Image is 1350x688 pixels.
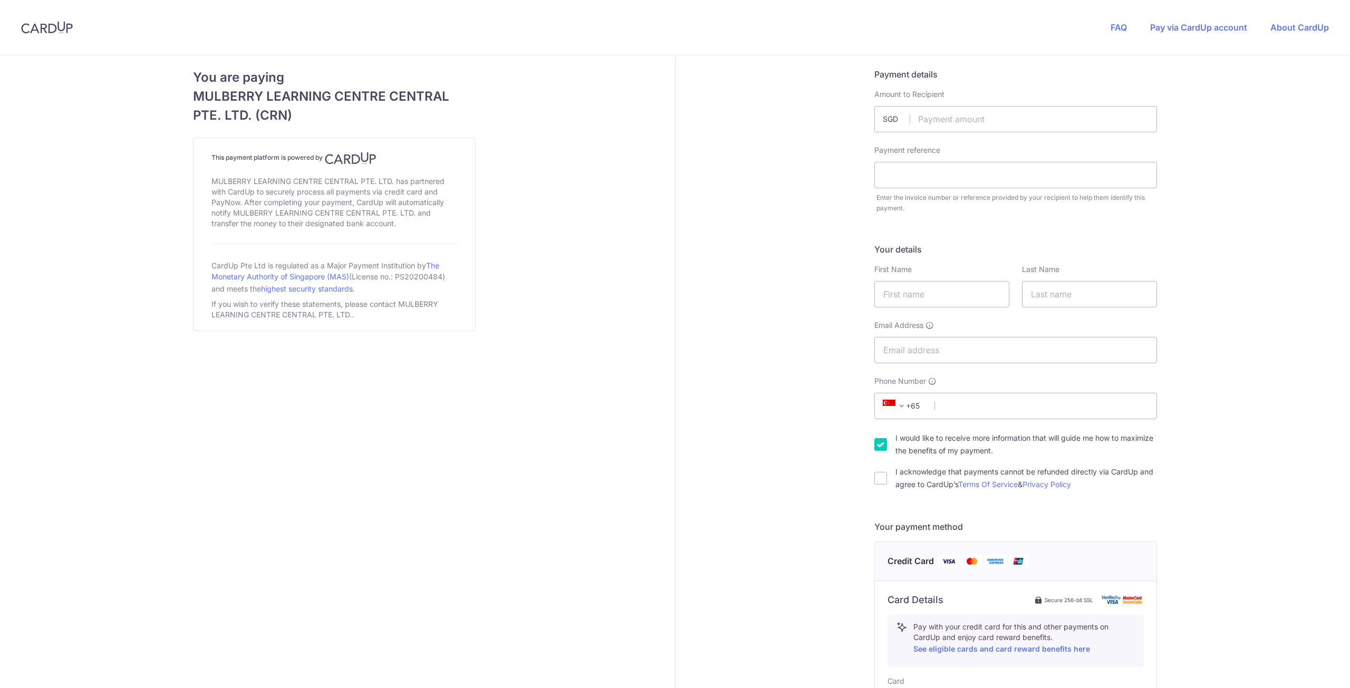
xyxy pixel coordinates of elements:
[874,337,1157,363] input: Email address
[211,174,457,231] div: MULBERRY LEARNING CENTRE CENTRAL PTE. LTD. has partnered with CardUp to securely process all paym...
[211,152,457,164] h4: This payment platform is powered by
[1045,596,1093,604] span: Secure 256-bit SSL
[888,676,904,686] label: Card
[880,400,927,412] span: +65
[888,594,943,606] h6: Card Details
[1008,555,1029,568] img: Union Pay
[211,257,457,297] div: CardUp Pte Ltd is regulated as a Major Payment Institution by (License no.: PS20200484) and meets...
[874,264,912,275] label: First Name
[938,555,959,568] img: Visa
[883,400,908,412] span: +65
[1022,264,1059,275] label: Last Name
[874,281,1009,307] input: First name
[193,87,476,125] span: MULBERRY LEARNING CENTRE CENTRAL PTE. LTD. (CRN)
[913,622,1135,655] p: Pay with your credit card for this and other payments on CardUp and enjoy card reward benefits.
[874,145,940,156] label: Payment reference
[883,114,910,124] span: SGD
[1023,480,1071,489] a: Privacy Policy
[913,644,1090,653] a: See eligible cards and card reward benefits here
[876,192,1157,214] div: Enter the invoice number or reference provided by your recipient to help them identify this payment.
[1102,595,1144,604] img: card secure
[193,68,476,87] span: You are paying
[1022,281,1157,307] input: Last name
[874,243,1157,256] h5: Your details
[1111,22,1127,33] a: FAQ
[958,480,1018,489] a: Terms Of Service
[874,68,1157,81] h5: Payment details
[874,89,944,100] label: Amount to Recipient
[211,297,457,322] div: If you wish to verify these statements, please contact MULBERRY LEARNING CENTRE CENTRAL PTE. LTD..
[874,106,1157,132] input: Payment amount
[21,21,73,34] img: CardUp
[1150,22,1247,33] a: Pay via CardUp account
[895,466,1157,491] label: I acknowledge that payments cannot be refunded directly via CardUp and agree to CardUp’s &
[895,432,1157,457] label: I would like to receive more information that will guide me how to maximize the benefits of my pa...
[874,320,923,331] span: Email Address
[325,152,377,164] img: CardUp
[261,284,353,293] a: highest security standards
[888,555,934,568] span: Credit Card
[874,376,926,386] span: Phone Number
[961,555,982,568] img: Mastercard
[874,520,1157,533] h5: Your payment method
[1270,22,1329,33] a: About CardUp
[985,555,1006,568] img: American Express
